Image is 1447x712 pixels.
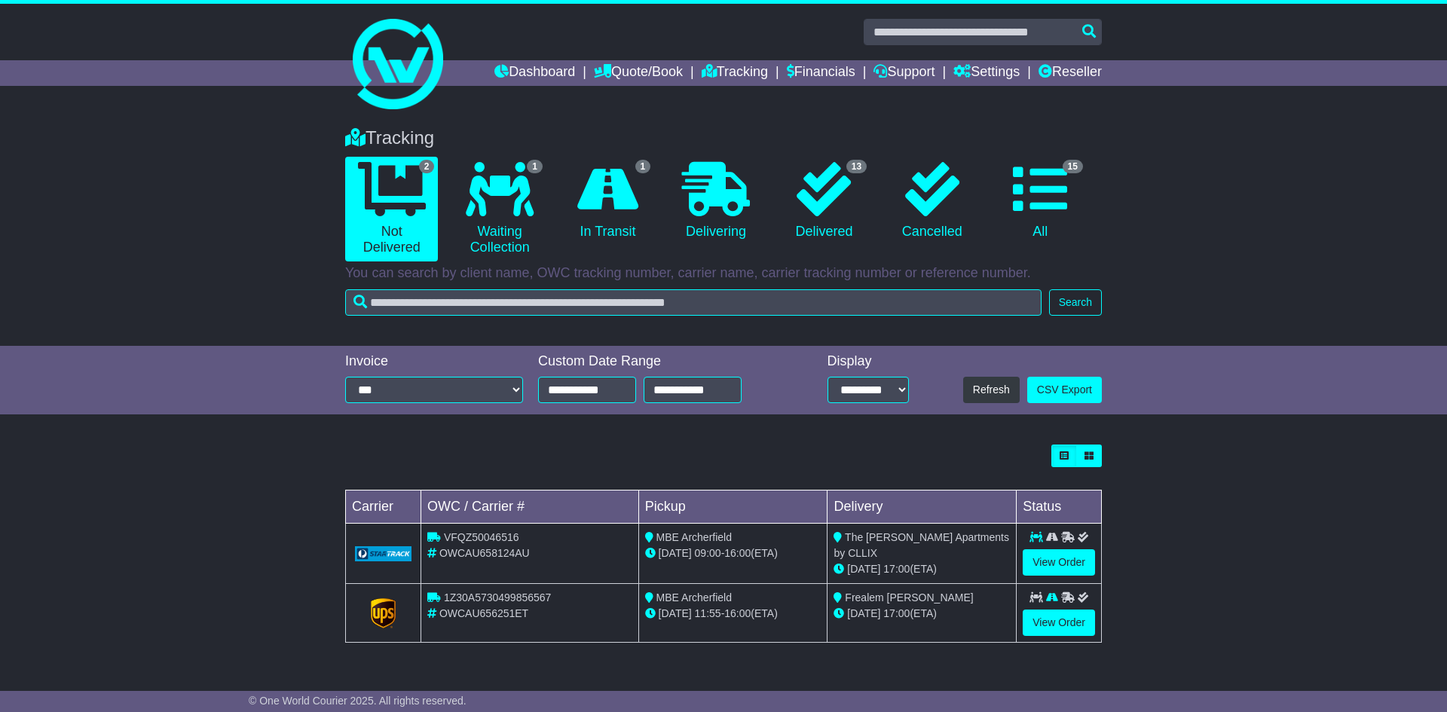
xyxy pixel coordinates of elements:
[561,157,654,246] a: 1 In Transit
[953,60,1020,86] a: Settings
[659,547,692,559] span: [DATE]
[494,60,575,86] a: Dashboard
[638,490,828,524] td: Pickup
[847,563,880,575] span: [DATE]
[883,607,910,619] span: 17:00
[371,598,396,628] img: GetCarrierServiceLogo
[656,531,732,543] span: MBE Archerfield
[702,60,768,86] a: Tracking
[444,531,519,543] span: VFQZ50046516
[338,127,1109,149] div: Tracking
[695,547,721,559] span: 09:00
[453,157,546,261] a: 1 Waiting Collection
[345,265,1102,282] p: You can search by client name, OWC tracking number, carrier name, carrier tracking number or refe...
[886,157,978,246] a: Cancelled
[834,606,1010,622] div: (ETA)
[249,695,467,707] span: © One World Courier 2025. All rights reserved.
[1023,610,1095,636] a: View Order
[419,160,435,173] span: 2
[1027,377,1102,403] a: CSV Export
[778,157,870,246] a: 13 Delivered
[645,606,821,622] div: - (ETA)
[1049,289,1102,316] button: Search
[847,607,880,619] span: [DATE]
[345,353,523,370] div: Invoice
[883,563,910,575] span: 17:00
[669,157,762,246] a: Delivering
[828,490,1017,524] td: Delivery
[828,353,909,370] div: Display
[355,546,411,561] img: GetCarrierServiceLogo
[659,607,692,619] span: [DATE]
[656,591,732,604] span: MBE Archerfield
[834,531,1009,559] span: The [PERSON_NAME] Apartments by CLLIX
[538,353,780,370] div: Custom Date Range
[439,607,528,619] span: OWCAU656251ET
[1063,160,1083,173] span: 15
[834,561,1010,577] div: (ETA)
[845,591,973,604] span: Frealem [PERSON_NAME]
[345,157,438,261] a: 2 Not Delivered
[439,547,530,559] span: OWCAU658124AU
[635,160,651,173] span: 1
[594,60,683,86] a: Quote/Book
[444,591,551,604] span: 1Z30A5730499856567
[1039,60,1102,86] a: Reseller
[787,60,855,86] a: Financials
[963,377,1020,403] button: Refresh
[1023,549,1095,576] a: View Order
[724,607,751,619] span: 16:00
[873,60,935,86] a: Support
[724,547,751,559] span: 16:00
[695,607,721,619] span: 11:55
[1017,490,1102,524] td: Status
[846,160,867,173] span: 13
[527,160,543,173] span: 1
[421,490,639,524] td: OWC / Carrier #
[346,490,421,524] td: Carrier
[645,545,821,561] div: - (ETA)
[994,157,1087,246] a: 15 All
